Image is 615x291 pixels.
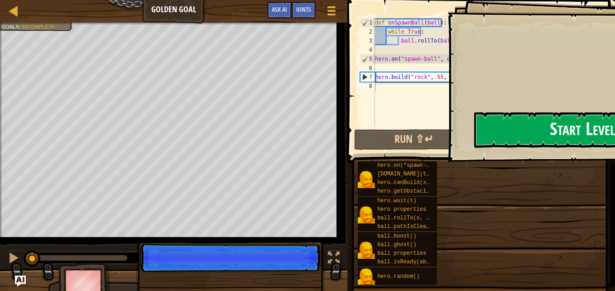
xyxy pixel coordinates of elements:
span: ball.pathIsClear(x, y) [377,223,449,230]
span: hero properties [377,206,426,213]
div: 6 [360,63,375,73]
span: hero.getObstacleAt(x, y) [377,188,456,194]
div: 3 [360,36,375,45]
span: Hints [296,5,311,14]
img: portrait.png [358,171,375,188]
span: ball.rollTo(x, y) [377,215,432,221]
div: 2 [360,27,375,36]
div: 5 [360,54,375,63]
button: Ask AI [15,276,26,286]
button: Ctrl + P: Pause [5,250,23,268]
span: ball.boost() [377,233,416,239]
div: 7 [360,73,375,82]
span: : [19,24,22,29]
button: Run ⇧↵ [354,129,474,150]
img: portrait.png [358,268,375,286]
button: Show game menu [320,2,343,23]
span: hero.canBuild(x, y) [377,179,439,186]
img: portrait.png [358,242,375,259]
div: 8 [360,82,375,91]
div: 4 [360,45,375,54]
span: ball.ghost() [377,242,416,248]
button: Ask AI [267,2,292,19]
span: ball properties [377,250,426,257]
span: Ask AI [272,5,287,14]
span: Goals [1,24,19,29]
button: Toggle fullscreen [325,250,343,268]
span: hero.on("spawn-ball", f) [377,162,456,169]
span: hero.wait(t) [377,198,416,204]
div: 1 [360,18,375,27]
span: [DOMAIN_NAME](type, x, y) [377,171,459,177]
span: Incomplete [22,24,55,29]
span: hero.random() [377,273,420,280]
img: portrait.png [358,206,375,223]
span: ball.isReady(ability) [377,259,446,265]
